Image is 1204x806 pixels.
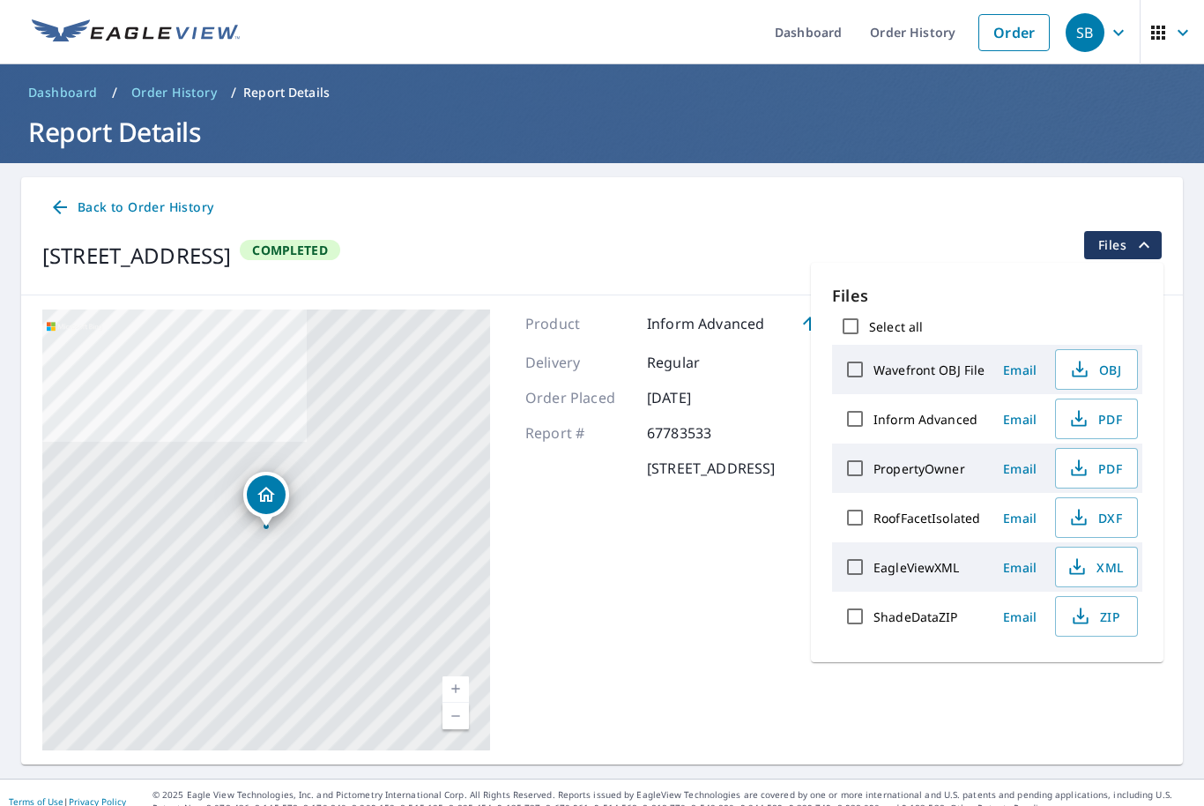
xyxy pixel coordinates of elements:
[1083,231,1162,259] button: filesDropdownBtn-67783533
[525,313,631,334] p: Product
[647,387,753,408] p: [DATE]
[525,387,631,408] p: Order Placed
[21,78,105,107] a: Dashboard
[28,84,98,101] span: Dashboard
[992,504,1048,532] button: Email
[1067,606,1123,627] span: ZIP
[869,318,923,335] label: Select all
[978,14,1050,51] a: Order
[1055,596,1138,637] button: ZIP
[131,84,217,101] span: Order History
[231,82,236,103] li: /
[42,191,220,224] a: Back to Order History
[647,458,775,479] p: [STREET_ADDRESS]
[992,356,1048,384] button: Email
[873,510,980,526] label: RoofFacetIsolated
[992,554,1048,581] button: Email
[832,284,1142,308] p: Files
[999,559,1041,576] span: Email
[647,313,764,334] p: Inform Advanced
[442,703,469,729] a: Current Level 17, Zoom Out
[1055,448,1138,489] button: PDF
[1098,235,1155,256] span: Files
[999,510,1041,526] span: Email
[442,676,469,703] a: Current Level 17, Zoom In
[647,422,753,444] p: 67783533
[873,362,985,378] label: Wavefront OBJ File
[525,422,631,444] p: Report #
[243,472,289,526] div: Dropped pin, building 1, Residential property, 6920 Country Lakes Cir Sarasota, FL 34243
[999,362,1041,378] span: Email
[1067,359,1123,380] span: OBJ
[785,310,896,338] a: Upgrade
[1067,507,1123,528] span: DXF
[873,411,977,428] label: Inform Advanced
[1066,13,1104,52] div: SB
[1055,547,1138,587] button: XML
[32,19,240,46] img: EV Logo
[873,608,958,625] label: ShadeDataZIP
[49,197,213,219] span: Back to Order History
[1055,497,1138,538] button: DXF
[1067,556,1123,578] span: XML
[873,559,960,576] label: EagleViewXML
[1055,399,1138,439] button: PDF
[1055,349,1138,390] button: OBJ
[647,352,753,373] p: Regular
[873,460,965,477] label: PropertyOwner
[242,242,338,258] span: Completed
[999,608,1041,625] span: Email
[999,411,1041,428] span: Email
[796,313,885,334] span: Upgrade
[21,78,1183,107] nav: breadcrumb
[42,240,231,272] div: [STREET_ADDRESS]
[525,352,631,373] p: Delivery
[1067,458,1123,479] span: PDF
[112,82,117,103] li: /
[992,603,1048,631] button: Email
[1067,408,1123,429] span: PDF
[999,460,1041,477] span: Email
[243,84,330,101] p: Report Details
[21,114,1183,150] h1: Report Details
[992,406,1048,433] button: Email
[124,78,224,107] a: Order History
[992,455,1048,482] button: Email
